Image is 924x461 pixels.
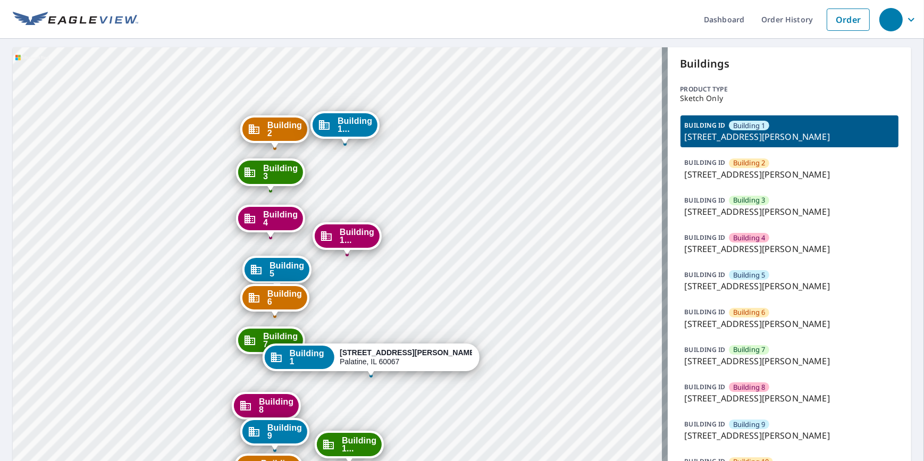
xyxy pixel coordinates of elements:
span: Building 4 [263,211,298,227]
p: [STREET_ADDRESS][PERSON_NAME] [685,392,895,405]
span: Building 3 [733,195,766,205]
div: Dropped pin, building Building 3, Commercial property, 42 North Smith Street Palatine, IL 60067 [236,158,305,191]
span: Building 6 [267,290,302,306]
p: [STREET_ADDRESS][PERSON_NAME] [685,429,895,442]
a: Order [827,9,870,31]
p: [STREET_ADDRESS][PERSON_NAME] [685,280,895,292]
span: Building 3 [263,164,298,180]
span: Building 5 [270,262,304,278]
strong: [STREET_ADDRESS][PERSON_NAME] [340,348,477,357]
span: Building 8 [733,382,766,392]
p: BUILDING ID [685,121,726,130]
span: Building 2 [733,158,766,168]
p: BUILDING ID [685,233,726,242]
p: Product type [681,85,899,94]
p: [STREET_ADDRESS][PERSON_NAME] [685,205,895,218]
p: BUILDING ID [685,270,726,279]
span: Building 1... [340,228,374,244]
span: Building 4 [733,233,766,243]
span: Building 8 [259,398,293,414]
p: BUILDING ID [685,307,726,316]
span: Building 1 [733,121,766,131]
span: Building 5 [733,270,766,280]
p: Sketch Only [681,94,899,103]
div: Dropped pin, building Building 4, Commercial property, 42 North Smith Street Palatine, IL 60067 [236,205,305,238]
span: Building 2 [267,121,302,137]
div: Dropped pin, building Building 9, Commercial property, 42 North Smith Street Palatine, IL 60067 [240,418,309,451]
span: Building 7 [733,345,766,355]
div: Dropped pin, building Building 12, Commercial property, 42 North Smith Street Palatine, IL 60067 [313,222,382,255]
div: Palatine, IL 60067 [340,348,472,366]
div: Dropped pin, building Building 6, Commercial property, 42 North Smith Street Palatine, IL 60067 [240,284,309,317]
div: Dropped pin, building Building 8, Commercial property, 42 North Smith Street Palatine, IL 60067 [232,392,301,425]
p: BUILDING ID [685,382,726,391]
p: BUILDING ID [685,158,726,167]
div: Dropped pin, building Building 1, Commercial property, 42 North Smith Street Palatine, IL 60067 [262,343,479,376]
p: [STREET_ADDRESS][PERSON_NAME] [685,130,895,143]
p: [STREET_ADDRESS][PERSON_NAME] [685,355,895,367]
div: Dropped pin, building Building 13, Commercial property, 42 North Smith Street Palatine, IL 60067 [310,111,380,144]
p: BUILDING ID [685,196,726,205]
span: Building 1 [289,349,329,365]
img: EV Logo [13,12,138,28]
span: Building 7 [263,332,298,348]
span: Building 1... [338,117,372,133]
p: BUILDING ID [685,345,726,354]
span: Building 1... [342,437,376,452]
div: Dropped pin, building Building 7, Commercial property, 42 North Smith Street Palatine, IL 60067 [236,326,305,359]
div: Dropped pin, building Building 5, Commercial property, 42 North Smith Street Palatine, IL 60067 [242,256,312,289]
p: Buildings [681,56,899,72]
p: [STREET_ADDRESS][PERSON_NAME] [685,242,895,255]
div: Dropped pin, building Building 2, Commercial property, 42 North Smith Street Palatine, IL 60067 [240,115,309,148]
p: [STREET_ADDRESS][PERSON_NAME] [685,168,895,181]
p: BUILDING ID [685,420,726,429]
p: [STREET_ADDRESS][PERSON_NAME] [685,317,895,330]
span: Building 9 [267,424,302,440]
span: Building 9 [733,420,766,430]
span: Building 6 [733,307,766,317]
